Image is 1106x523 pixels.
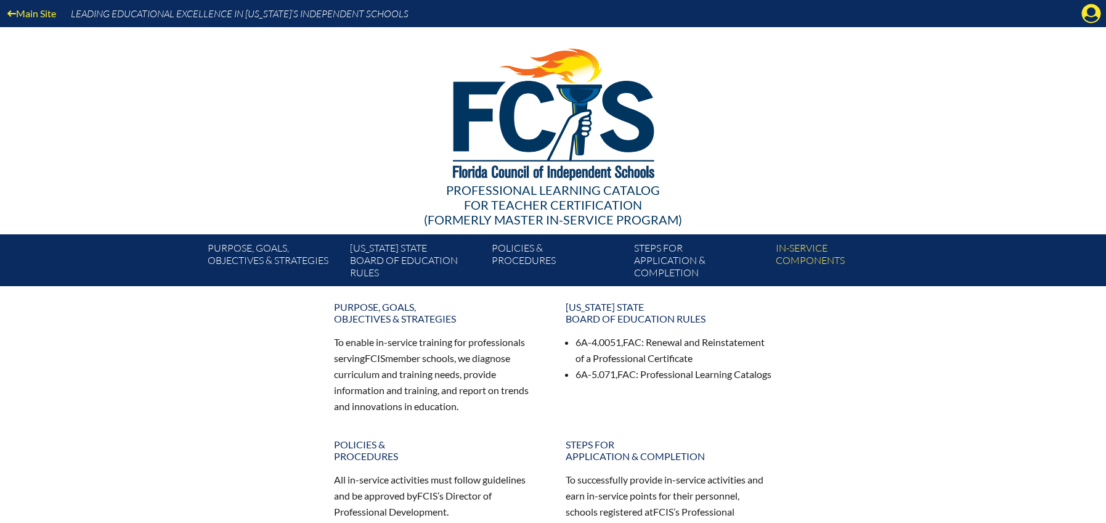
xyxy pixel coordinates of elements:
div: Professional Learning Catalog (formerly Master In-service Program) [198,183,908,227]
span: FCIS [653,506,673,517]
a: Purpose, goals,objectives & strategies [327,296,548,329]
img: FCISlogo221.eps [426,27,680,196]
li: 6A-4.0051, : Renewal and Reinstatement of a Professional Certificate [575,334,773,366]
p: All in-service activities must follow guidelines and be approved by ’s Director of Professional D... [334,472,541,520]
svg: Manage account [1081,4,1101,23]
a: Policies &Procedures [327,434,548,467]
a: Purpose, goals,objectives & strategies [203,239,344,286]
a: Steps forapplication & completion [629,239,771,286]
a: [US_STATE] StateBoard of Education rules [345,239,487,286]
span: for Teacher Certification [464,197,642,212]
a: Policies &Procedures [487,239,628,286]
a: In-servicecomponents [771,239,913,286]
span: FCIS [417,490,437,501]
span: FAC [623,336,641,348]
p: To enable in-service training for professionals serving member schools, we diagnose curriculum an... [334,334,541,414]
span: FCIS [365,352,385,364]
a: Main Site [2,5,61,22]
span: FAC [617,368,636,380]
li: 6A-5.071, : Professional Learning Catalogs [575,366,773,382]
a: Steps forapplication & completion [558,434,780,467]
a: [US_STATE] StateBoard of Education rules [558,296,780,329]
